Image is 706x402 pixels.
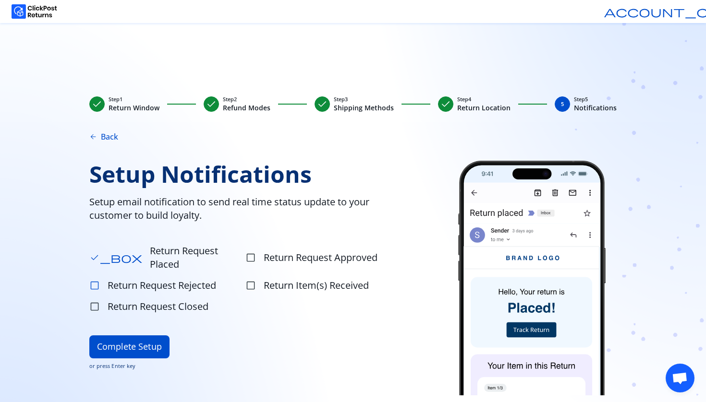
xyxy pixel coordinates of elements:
[109,103,159,113] span: Return Window
[12,4,57,19] img: Logo
[109,95,159,103] span: Step 1
[89,133,97,141] span: arrow_back
[150,244,243,271] span: Return Request Placed
[457,95,511,103] span: Step 4
[666,364,694,392] div: Open chat
[316,98,328,110] span: check
[89,362,411,370] span: or press Enter key
[574,95,617,103] span: Step 5
[334,95,394,103] span: Step 3
[245,280,256,291] span: check_box_outline_blank
[334,103,394,113] span: Shipping Methods
[440,98,451,110] span: check
[245,252,256,263] span: check_box_outline_blank
[91,98,103,110] span: check
[108,279,216,292] span: Return Request Rejected
[264,279,369,292] span: Return Item(s) Received
[561,100,564,108] span: 5
[436,161,628,395] img: notifications
[89,195,411,222] span: Setup email notification to send real time status update to your customer to build loyalty.
[206,98,217,110] span: check
[89,280,100,291] span: check_box_outline_blank
[89,301,100,312] span: check_box_outline_blank
[574,103,617,113] span: Notifications
[264,251,377,264] span: Return Request Approved
[223,95,270,103] span: Step 2
[223,103,270,113] span: Refund Modes
[457,103,511,113] span: Return Location
[108,300,208,313] span: Return Request Closed
[89,335,170,358] button: Complete Setup
[89,161,411,188] span: Setup Notifications
[89,252,142,263] span: check_box
[89,131,118,142] button: arrow_backBack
